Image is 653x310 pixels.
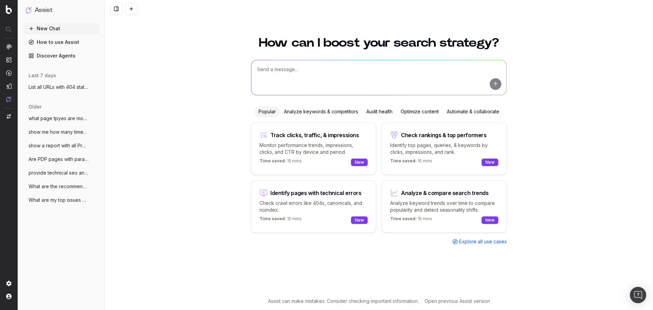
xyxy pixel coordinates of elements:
div: Audit health [362,106,397,117]
img: Botify logo [6,5,12,14]
div: Open Intercom Messenger [630,287,646,303]
a: Discover Agents [23,50,99,61]
img: Assist [26,7,32,13]
img: Studio [6,83,12,89]
img: My account [6,294,12,299]
img: Setting [6,281,12,286]
button: Are PDP pages with parameters ending up [23,154,99,165]
a: Explore all use cases [452,238,507,245]
img: Intelligence [6,57,12,63]
span: What are my top issues concerning: crawl [29,197,88,203]
p: Assist can make mistakes. Consider checking important information. [268,298,419,305]
button: show me how many times and what type of [23,127,99,137]
span: Explore all use cases [459,238,507,245]
div: Automate & collaborate [443,106,503,117]
p: 15 mins [390,158,432,166]
a: Open previous Assist version [424,298,490,305]
p: 15 mins [259,158,302,166]
button: List all URLs with 404 status code from [23,82,99,93]
span: provide technical seo analysis for these [29,169,88,176]
div: Analyze keywords & competitors [280,106,362,117]
p: 15 mins [390,216,432,224]
div: Optimize content [397,106,443,117]
img: Analytics [6,44,12,49]
div: Popular [254,106,280,117]
button: New Chat [23,23,99,34]
span: what page tpyes are most visited by AI b [29,115,88,122]
button: provide technical seo analysis for these [23,167,99,178]
p: Check crawl errors like 404s, canonicals, and noindex. [259,200,368,213]
img: Switch project [7,114,11,119]
div: New [351,159,368,166]
span: Time saved: [259,216,286,221]
h1: Assist [35,5,52,15]
div: New [351,216,368,224]
button: what page tpyes are most visited by AI b [23,113,99,124]
div: New [482,216,498,224]
p: Identify top pages, queries, & keywords by clicks, impressions, and rank. [390,142,498,156]
span: Time saved: [259,158,286,163]
div: New [482,159,498,166]
a: How to use Assist [23,37,99,48]
span: Time saved: [390,158,417,163]
span: Are PDP pages with parameters ending up [29,156,88,163]
div: Analyze & compare search trends [401,190,489,196]
span: show a report with all Product Detail pa [29,142,88,149]
p: Analyze keyword trends over time to compare popularity and detect seasonality shifts. [390,200,498,213]
span: last 7 days [29,72,56,79]
button: What are the recommendations from Action [23,181,99,192]
button: What are my top issues concerning: crawl [23,195,99,206]
p: 15 mins [259,216,302,224]
div: Check rankings & top performers [401,132,487,138]
span: Time saved: [390,216,417,221]
button: show a report with all Product Detail pa [23,140,99,151]
p: Monitor performance trends, impressions, clicks, and CTR by device and period. [259,142,368,156]
h1: How can I boost your search strategy? [251,37,507,49]
span: List all URLs with 404 status code from [29,84,88,91]
span: show me how many times and what type of [29,129,88,135]
span: What are the recommendations from Action [29,183,88,190]
button: Assist [26,5,97,15]
img: Assist [6,96,12,102]
img: Activation [6,70,12,76]
span: older [29,103,41,110]
div: Track clicks, traffic, & impressions [270,132,359,138]
div: Identify pages with technical errors [270,190,362,196]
